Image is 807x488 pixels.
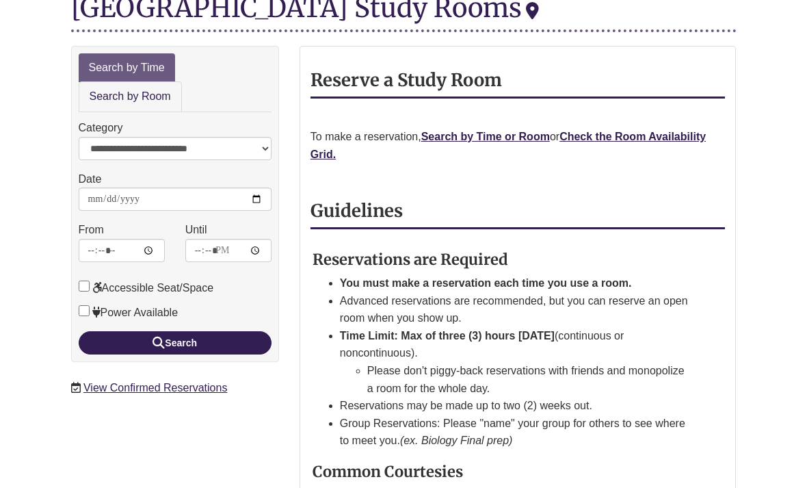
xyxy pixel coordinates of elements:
[79,331,272,355] button: Search
[79,305,90,316] input: Power Available
[340,292,693,327] li: Advanced reservations are recommended, but you can reserve an open room when you show up.
[79,279,214,297] label: Accessible Seat/Space
[313,250,508,269] strong: Reservations are Required
[400,435,513,446] em: (ex. Biology Final prep)
[310,200,403,222] strong: Guidelines
[340,397,693,415] li: Reservations may be made up to two (2) weeks out.
[83,382,227,394] a: View Confirmed Reservations
[79,119,123,137] label: Category
[367,362,693,397] li: Please don't piggy-back reservations with friends and monopolize a room for the whole day.
[79,170,102,188] label: Date
[340,277,632,289] strong: You must make a reservation each time you use a room.
[313,462,463,481] strong: Common Courtesies
[421,131,550,142] a: Search by Time or Room
[79,53,175,83] a: Search by Time
[340,330,555,342] strong: Time Limit: Max of three (3) hours [DATE]
[340,327,693,397] li: (continuous or noncontinuous).
[79,221,104,239] label: From
[185,221,207,239] label: Until
[310,69,502,91] strong: Reserve a Study Room
[79,281,90,292] input: Accessible Seat/Space
[79,304,178,322] label: Power Available
[340,415,693,450] li: Group Reservations: Please "name" your group for others to see where to meet you.
[79,81,182,112] a: Search by Room
[310,131,706,160] a: Check the Room Availability Grid.
[310,128,726,163] p: To make a reservation, or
